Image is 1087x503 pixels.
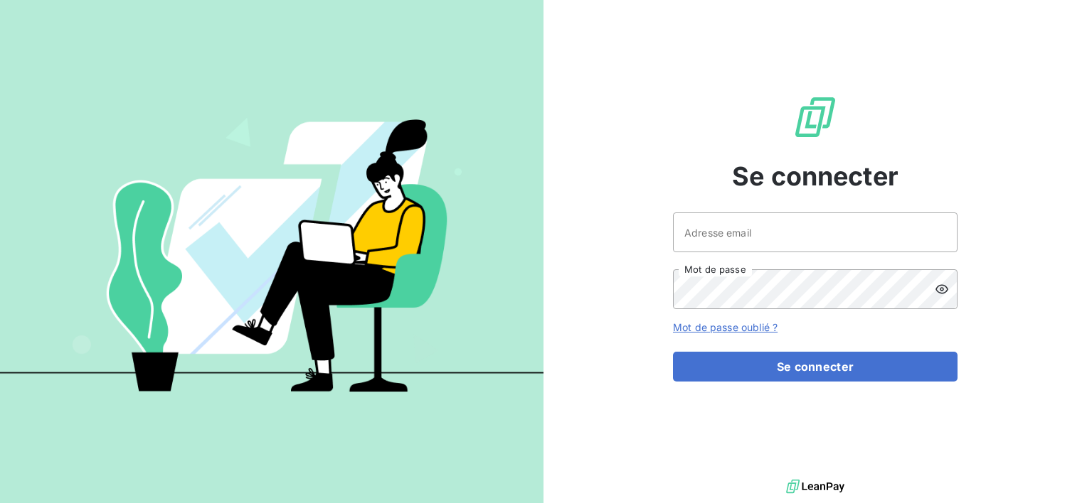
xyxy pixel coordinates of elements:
[786,476,844,497] img: logo
[792,94,838,140] img: Logo LeanPay
[673,321,778,333] a: Mot de passe oublié ?
[673,352,958,382] button: Se connecter
[732,157,898,195] span: Se connecter
[673,212,958,252] input: placeholder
